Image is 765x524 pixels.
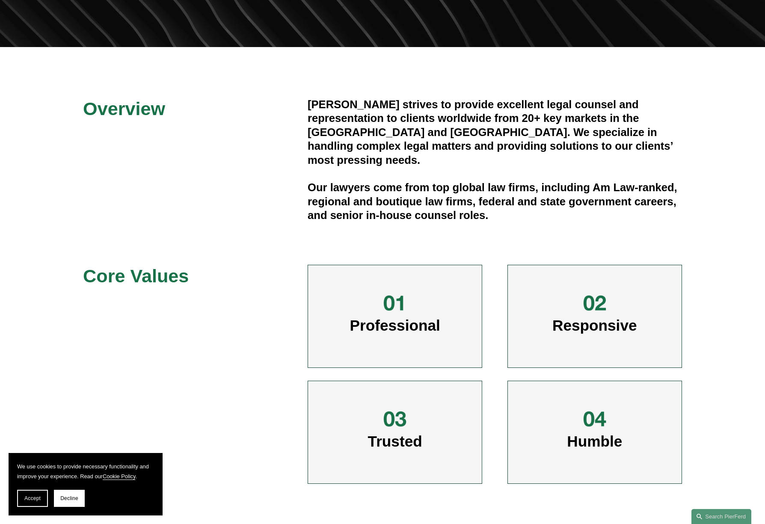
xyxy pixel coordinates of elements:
[691,509,751,524] a: Search this site
[567,433,622,450] span: Humble
[60,495,78,501] span: Decline
[54,490,85,507] button: Decline
[552,317,637,334] span: Responsive
[83,98,165,119] span: Overview
[350,317,440,334] span: Professional
[24,495,41,501] span: Accept
[368,433,422,450] span: Trusted
[308,98,682,167] h4: [PERSON_NAME] strives to provide excellent legal counsel and representation to clients worldwide ...
[308,181,682,222] h4: Our lawyers come from top global law firms, including Am Law-ranked, regional and boutique law fi...
[83,266,189,286] span: Core Values
[9,453,163,515] section: Cookie banner
[103,473,136,480] a: Cookie Policy
[17,490,48,507] button: Accept
[17,462,154,481] p: We use cookies to provide necessary functionality and improve your experience. Read our .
